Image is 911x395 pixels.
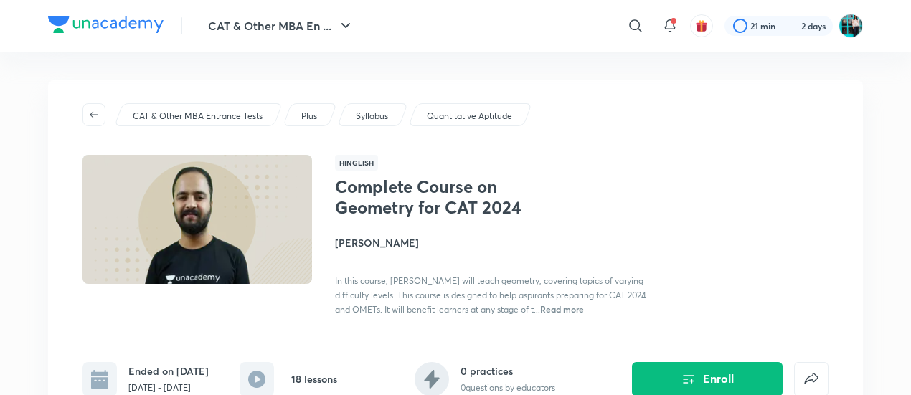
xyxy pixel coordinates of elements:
[335,176,570,218] h1: Complete Course on Geometry for CAT 2024
[356,110,388,123] p: Syllabus
[131,110,265,123] a: CAT & Other MBA Entrance Tests
[461,363,555,379] h6: 0 practices
[540,303,584,315] span: Read more
[133,110,263,123] p: CAT & Other MBA Entrance Tests
[128,363,209,379] h6: Ended on [DATE]
[299,110,320,123] a: Plus
[784,19,798,33] img: streak
[128,381,209,394] p: [DATE] - [DATE]
[690,14,713,37] button: avatar
[839,14,863,38] img: VIDISHA PANDEY
[301,110,317,123] p: Plus
[425,110,515,123] a: Quantitative Aptitude
[199,11,363,40] button: CAT & Other MBA En ...
[48,16,164,33] img: Company Logo
[335,235,656,250] h4: [PERSON_NAME]
[354,110,391,123] a: Syllabus
[48,16,164,37] a: Company Logo
[291,371,337,386] h6: 18 lessons
[461,381,555,394] p: 0 questions by educators
[80,153,314,285] img: Thumbnail
[335,275,646,315] span: In this course, [PERSON_NAME] will teach geometry, covering topics of varying difficulty levels. ...
[695,19,708,32] img: avatar
[427,110,512,123] p: Quantitative Aptitude
[335,155,378,171] span: Hinglish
